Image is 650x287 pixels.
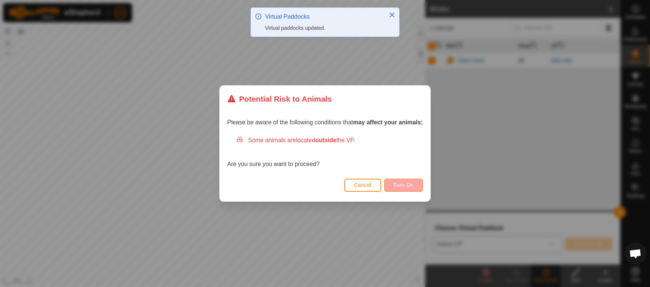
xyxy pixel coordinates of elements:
[624,242,647,265] div: Open chat
[227,93,332,105] div: Potential Risk to Animals
[227,119,423,125] span: Please be aware of the following conditions that
[387,10,397,20] button: Close
[265,12,381,21] div: Virtual Paddocks
[236,136,423,145] div: Some animals are
[315,137,337,143] strong: outside
[393,182,414,188] span: Turn On
[354,182,372,188] span: Cancel
[265,24,381,32] div: Virtual paddocks updated.
[353,119,423,125] strong: may affect your animals:
[384,179,423,192] button: Turn On
[227,136,423,169] div: Are you sure you want to proceed?
[296,137,355,143] span: located the VP.
[344,179,381,192] button: Cancel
